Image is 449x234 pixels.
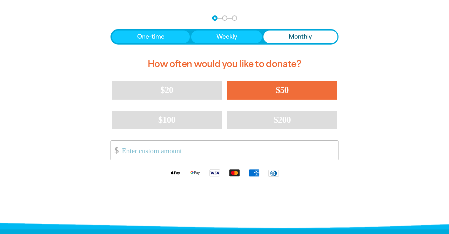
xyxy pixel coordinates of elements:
[263,31,337,43] button: Monthly
[166,169,185,177] img: Apple Pay logo
[205,169,224,177] img: Visa logo
[112,31,190,43] button: One-time
[110,29,339,45] div: Donation frequency
[112,111,222,129] button: $100
[191,31,262,43] button: Weekly
[244,169,264,177] img: American Express logo
[232,15,237,21] button: Navigate to step 3 of 3 to enter your payment details
[160,85,173,95] span: $20
[112,81,222,99] button: $20
[137,33,165,41] span: One-time
[224,169,244,177] img: Mastercard logo
[158,115,175,125] span: $100
[185,169,205,177] img: Google Pay logo
[110,163,339,182] div: Available payment methods
[227,111,337,129] button: $200
[222,15,227,21] button: Navigate to step 2 of 3 to enter your details
[111,142,119,158] span: $
[227,81,337,99] button: $50
[274,115,291,125] span: $200
[110,53,339,75] h2: How often would you like to donate?
[264,169,283,177] img: Diners Club logo
[289,33,312,41] span: Monthly
[117,141,338,160] input: Enter custom amount
[212,15,217,21] button: Navigate to step 1 of 3 to enter your donation amount
[276,85,288,95] span: $50
[216,33,237,41] span: Weekly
